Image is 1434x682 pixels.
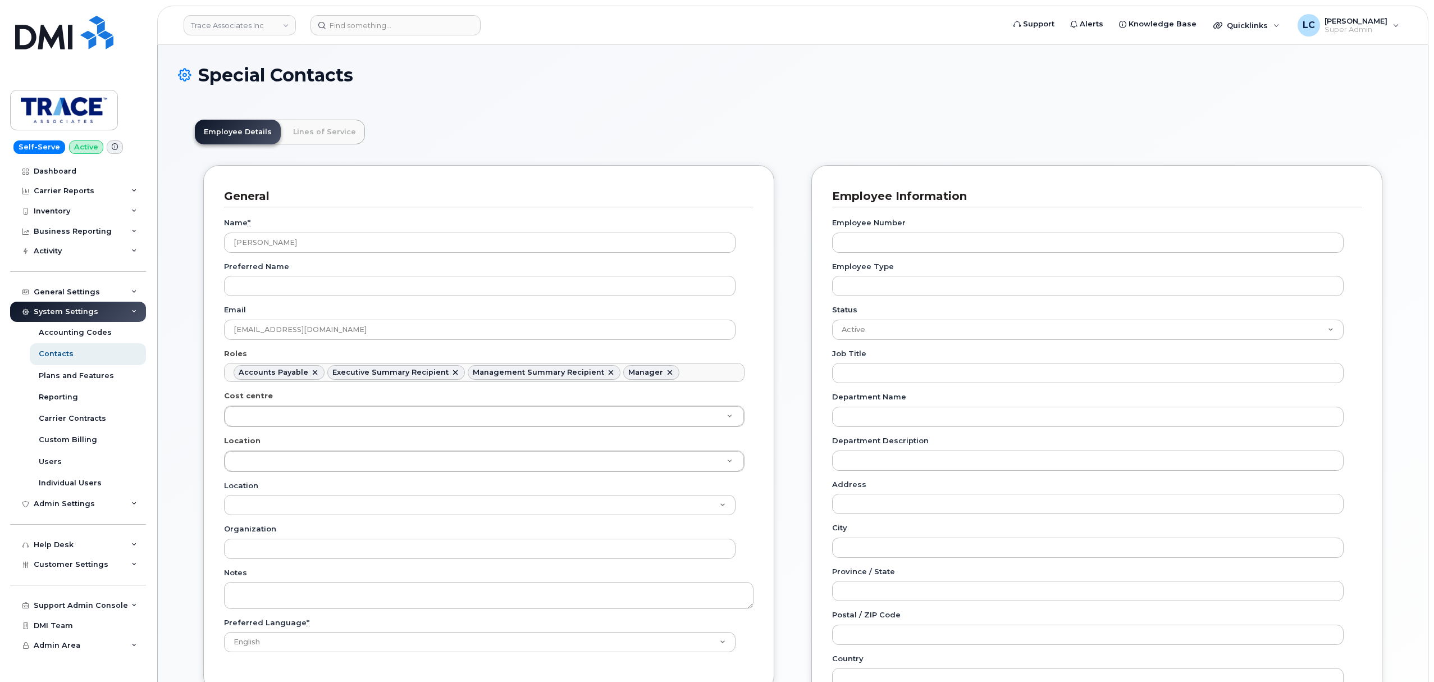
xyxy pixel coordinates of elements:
h3: General [224,189,745,204]
label: Name [224,217,250,228]
a: Employee Details [195,120,281,144]
label: City [832,522,847,533]
label: Employee Number [832,217,906,228]
label: Cost centre [224,390,273,401]
label: Preferred Language [224,617,309,628]
label: Preferred Name [224,261,289,272]
label: Location [224,435,261,446]
a: Lines of Service [284,120,365,144]
label: Employee Type [832,261,894,272]
label: Province / State [832,566,895,577]
h3: Employee Information [832,189,1353,204]
div: Accounts Payable [239,368,308,377]
h1: Special Contacts [178,65,1408,85]
label: Job Title [832,348,866,359]
div: Executive Summary Recipient [332,368,449,377]
label: Location [224,480,258,491]
label: Department Description [832,435,929,446]
label: Notes [224,567,247,578]
abbr: required [307,618,309,627]
label: Postal / ZIP Code [832,610,901,620]
label: Roles [224,348,247,359]
label: Address [832,479,866,490]
abbr: required [248,218,250,227]
div: Management Summary Recipient [473,368,604,377]
label: Country [832,653,864,664]
label: Status [832,304,857,315]
label: Department Name [832,392,906,402]
label: Organization [224,524,276,534]
label: Email [224,304,246,315]
div: Manager [628,368,663,377]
